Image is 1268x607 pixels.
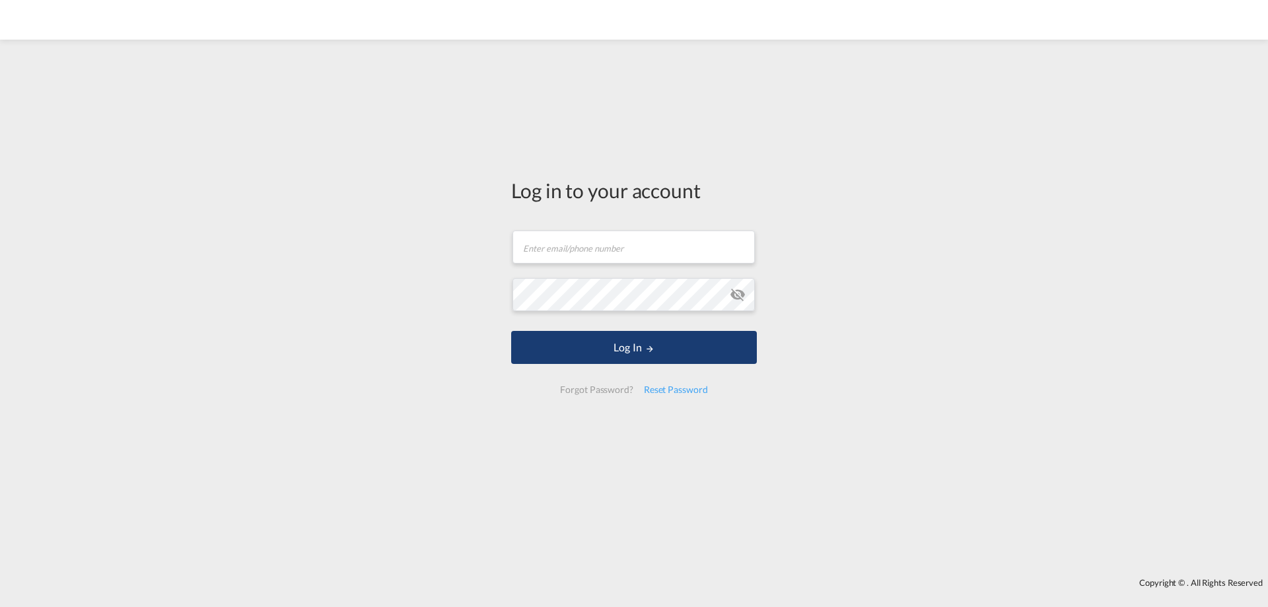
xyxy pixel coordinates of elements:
[639,378,713,402] div: Reset Password
[730,287,746,303] md-icon: icon-eye-off
[555,378,638,402] div: Forgot Password?
[511,331,757,364] button: LOGIN
[511,176,757,204] div: Log in to your account
[512,231,755,264] input: Enter email/phone number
